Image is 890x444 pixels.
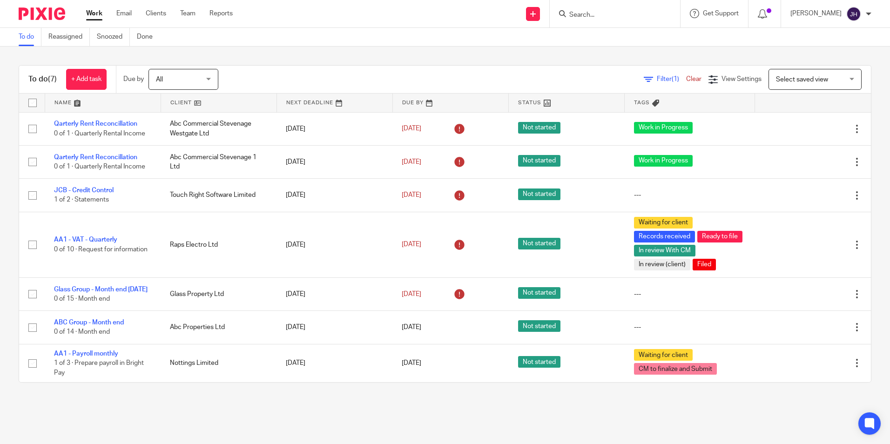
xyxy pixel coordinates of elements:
span: Filed [693,259,716,270]
a: To do [19,28,41,46]
td: Abc Commercial Stevenage Westgate Ltd [161,112,276,145]
span: [DATE] [402,126,421,132]
span: 0 of 1 · Quarterly Rental Income [54,130,145,137]
span: Records received [634,231,695,242]
span: Work in Progress [634,122,693,134]
a: AA1 - Payroll monthly [54,350,118,357]
a: Done [137,28,160,46]
span: 1 of 3 · Prepare payroll in Bright Pay [54,360,144,376]
span: 0 of 1 · Quarterly Rental Income [54,163,145,170]
span: Work in Progress [634,155,693,167]
img: Pixie [19,7,65,20]
div: --- [634,289,746,299]
td: Nottings Limited [161,344,276,382]
td: [DATE] [276,311,392,344]
a: Reassigned [48,28,90,46]
a: Qarterly Rent Reconcillation [54,121,137,127]
span: Not started [518,287,560,299]
span: [DATE] [402,159,421,165]
span: Waiting for client [634,217,693,229]
td: [DATE] [276,112,392,145]
a: Clear [686,76,701,82]
a: Team [180,9,196,18]
input: Search [568,11,652,20]
span: CM to finalize and Submit [634,363,717,375]
span: All [156,76,163,83]
td: Touch Right Software Limited [161,179,276,212]
span: 0 of 10 · Request for information [54,246,148,253]
span: Not started [518,320,560,332]
h1: To do [28,74,57,84]
a: JCB - Credit Control [54,187,114,194]
img: svg%3E [846,7,861,21]
span: Filter [657,76,686,82]
span: 0 of 14 · Month end [54,329,110,336]
span: View Settings [721,76,762,82]
span: [DATE] [402,242,421,248]
span: 0 of 15 · Month end [54,296,110,302]
span: Get Support [703,10,739,17]
span: Not started [518,188,560,200]
div: --- [634,323,746,332]
span: Ready to file [697,231,742,242]
p: Due by [123,74,144,84]
a: Qarterly Rent Reconcillation [54,154,137,161]
td: Raps Electro Ltd [161,212,276,277]
td: [DATE] [276,212,392,277]
span: Select saved view [776,76,828,83]
span: Tags [634,100,650,105]
td: Abc Properties Ltd [161,311,276,344]
a: + Add task [66,69,107,90]
td: [DATE] [276,277,392,310]
a: ABC Group - Month end [54,319,124,326]
span: [DATE] [402,291,421,297]
a: Reports [209,9,233,18]
span: In review (client) [634,259,690,270]
td: Glass Property Ltd [161,277,276,310]
span: (7) [48,75,57,83]
a: Glass Group - Month end [DATE] [54,286,148,293]
td: [DATE] [276,344,392,382]
span: In review With CM [634,245,695,256]
span: (1) [672,76,679,82]
span: Not started [518,238,560,249]
p: [PERSON_NAME] [790,9,842,18]
span: Waiting for client [634,349,693,361]
a: Snoozed [97,28,130,46]
span: 1 of 2 · Statements [54,197,109,203]
span: Not started [518,122,560,134]
a: AA1 - VAT - Quarterly [54,236,117,243]
span: [DATE] [402,360,421,366]
span: Not started [518,155,560,167]
td: Abc Commercial Stevenage 1 Ltd [161,145,276,178]
td: [DATE] [276,145,392,178]
span: Not started [518,356,560,368]
span: [DATE] [402,324,421,330]
a: Work [86,9,102,18]
div: --- [634,190,746,200]
span: [DATE] [402,192,421,198]
a: Clients [146,9,166,18]
td: [DATE] [276,179,392,212]
a: Email [116,9,132,18]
